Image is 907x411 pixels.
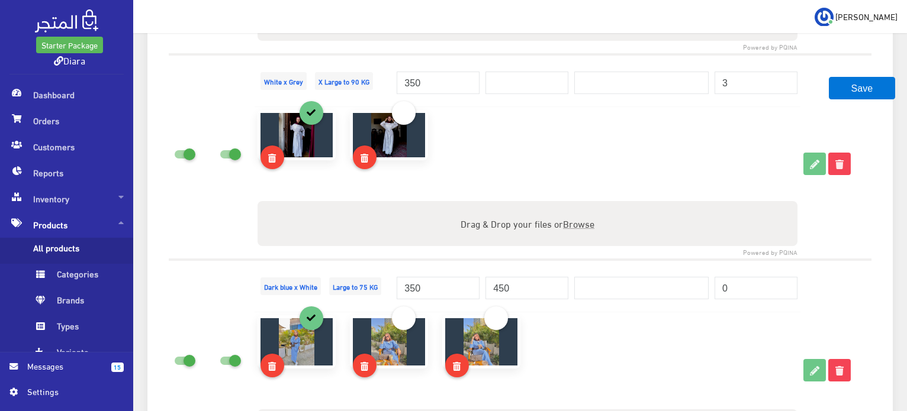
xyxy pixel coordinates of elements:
[9,82,124,108] span: Dashboard
[815,8,834,27] img: ...
[397,72,480,94] input: 450
[111,363,124,372] span: 15
[54,51,85,69] a: Diara
[815,7,898,26] a: ... [PERSON_NAME]
[829,77,895,99] button: Save
[743,250,797,255] a: Powered by PQINA
[464,318,499,365] img: long-chemise.jpg
[9,134,124,160] span: Customers
[260,72,307,90] span: White x Grey
[743,44,797,50] a: Powered by PQINA
[848,330,893,375] iframe: Drift Widget Chat Controller
[456,212,599,235] label: Drag & Drop your files or
[835,9,898,24] span: [PERSON_NAME]
[33,316,123,342] span: Types
[260,277,321,295] span: Dark blue x White
[9,212,124,238] span: Products
[33,290,123,316] span: Brands
[315,72,373,90] span: X Large to 90 KG
[27,360,102,373] span: Messages
[329,277,381,295] span: Large to 75 KG
[33,238,123,264] span: All products
[371,318,407,365] img: long-chemise.jpg
[371,113,407,157] img: long-chemise.jpg
[9,385,124,404] a: Settings
[9,108,124,134] span: Orders
[9,160,124,186] span: Reports
[563,215,594,232] span: Browse
[279,113,314,157] img: long-chemise.jpg
[9,360,124,385] a: 15 Messages
[27,385,114,398] span: Settings
[35,9,98,33] img: .
[397,277,480,299] input: 450
[9,186,124,212] span: Inventory
[33,264,123,290] span: Categories
[36,37,103,53] a: Starter Package
[33,342,123,368] span: Variants
[279,318,314,365] img: long-chemise.jpg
